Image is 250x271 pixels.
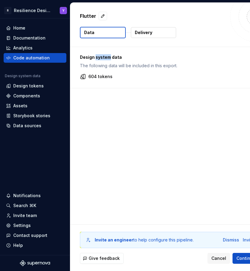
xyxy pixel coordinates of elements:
a: Home [4,23,66,33]
div: Analytics [13,45,33,51]
div: Invite team [13,213,37,219]
a: Invite team [4,211,66,220]
div: R [4,7,11,14]
button: Cancel [207,253,230,264]
div: Storybook stories [13,113,50,119]
div: Help [13,242,23,248]
div: Y [62,8,65,13]
div: Data sources [13,123,41,129]
a: Analytics [4,43,66,53]
a: Documentation [4,33,66,43]
button: Contact support [4,231,66,240]
b: Invite an engineer [95,237,133,242]
button: Dismiss [223,237,239,243]
div: Design system data [5,74,40,78]
span: Cancel [211,255,226,261]
div: to help configure this pipeline. [95,237,194,243]
a: Storybook stories [4,111,66,121]
a: Code automation [4,53,66,63]
button: Help [4,241,66,250]
div: Search ⌘K [13,203,36,209]
p: Flutter [80,12,96,20]
p: 604 tokens [88,74,112,80]
div: Assets [13,103,27,109]
button: Data [80,27,126,38]
svg: Supernova Logo [20,260,50,266]
span: Give feedback [89,255,120,261]
div: Settings [13,222,31,228]
div: Documentation [13,35,46,41]
a: Data sources [4,121,66,131]
a: Design tokens [4,81,66,91]
button: Notifications [4,191,66,200]
button: Delivery [131,27,176,38]
a: Settings [4,221,66,230]
div: Components [13,93,40,99]
div: Home [13,25,25,31]
div: Design tokens [13,83,44,89]
div: Contact support [13,232,47,238]
button: RResilience Design SystemY [1,4,69,17]
div: Code automation [13,55,50,61]
button: Give feedback [80,253,124,264]
a: Assets [4,101,66,111]
p: Delivery [135,30,152,36]
p: Data [84,30,94,36]
div: Notifications [13,193,41,199]
button: Search ⌘K [4,201,66,210]
div: Resilience Design System [14,8,52,14]
a: Components [4,91,66,101]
